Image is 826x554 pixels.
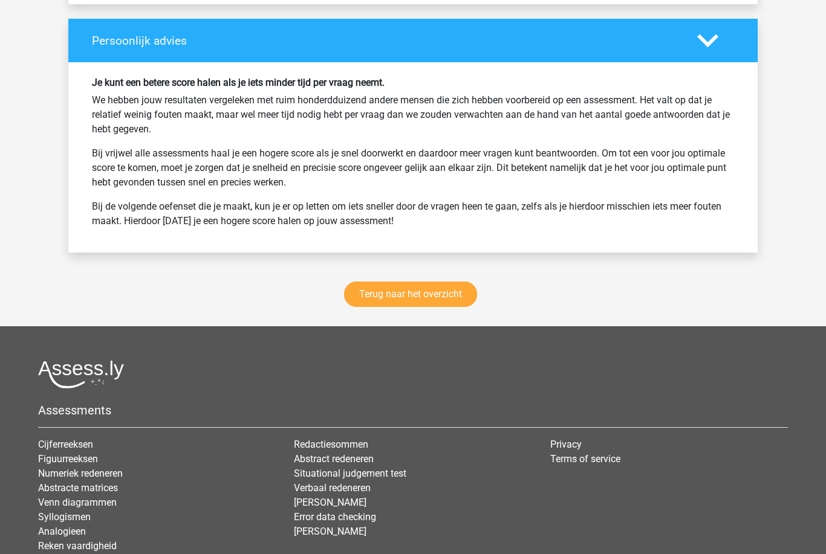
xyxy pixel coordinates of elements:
[38,497,117,508] a: Venn diagrammen
[294,497,366,508] a: [PERSON_NAME]
[550,453,620,465] a: Terms of service
[294,468,406,479] a: Situational judgement test
[38,403,788,417] h5: Assessments
[92,77,734,88] h6: Je kunt een betere score halen als je iets minder tijd per vraag neemt.
[38,511,91,523] a: Syllogismen
[38,468,123,479] a: Numeriek redeneren
[92,34,679,48] h4: Persoonlijk advies
[294,453,374,465] a: Abstract redeneren
[344,282,477,307] a: Terug naar het overzicht
[294,439,368,450] a: Redactiesommen
[294,526,366,537] a: [PERSON_NAME]
[92,93,734,137] p: We hebben jouw resultaten vergeleken met ruim honderdduizend andere mensen die zich hebben voorbe...
[38,526,86,537] a: Analogieen
[38,439,93,450] a: Cijferreeksen
[294,511,376,523] a: Error data checking
[92,146,734,190] p: Bij vrijwel alle assessments haal je een hogere score als je snel doorwerkt en daardoor meer vrag...
[550,439,582,450] a: Privacy
[38,540,117,552] a: Reken vaardigheid
[92,199,734,228] p: Bij de volgende oefenset die je maakt, kun je er op letten om iets sneller door de vragen heen te...
[38,360,124,388] img: Assessly logo
[294,482,371,494] a: Verbaal redeneren
[38,482,118,494] a: Abstracte matrices
[38,453,98,465] a: Figuurreeksen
